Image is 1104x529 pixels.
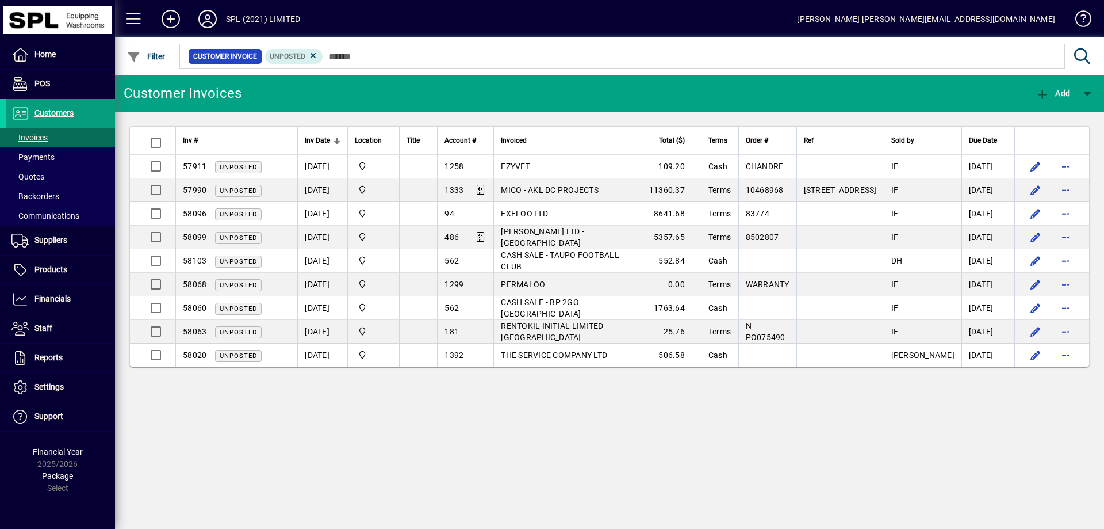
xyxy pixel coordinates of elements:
td: [DATE] [961,178,1014,202]
td: [DATE] [961,202,1014,226]
span: Filter [127,52,166,61]
span: Terms [708,233,731,242]
span: IF [891,303,899,313]
span: Title [407,134,420,147]
span: Add [1036,89,1070,98]
span: DH [891,256,903,265]
a: Invoices [6,128,115,147]
span: CASH SALE - BP 2GO [GEOGRAPHIC_DATA] [501,298,581,318]
span: [PERSON_NAME] [891,351,954,360]
span: Cash [708,351,727,360]
span: 58103 [183,256,206,265]
div: SPL (2021) LIMITED [226,10,300,28]
button: Add [1033,83,1073,104]
span: EZYVET [501,162,530,171]
span: 562 [444,303,459,313]
td: [DATE] [297,344,347,367]
span: Terms [708,209,731,218]
span: SPL (2021) Limited [355,325,392,338]
button: Edit [1026,181,1045,199]
td: [DATE] [961,226,1014,249]
button: More options [1056,252,1075,270]
button: Edit [1026,204,1045,223]
td: 552.84 [641,249,701,273]
button: More options [1056,346,1075,364]
span: POS [34,79,50,88]
td: [DATE] [297,202,347,226]
button: Edit [1026,275,1045,294]
span: IF [891,233,899,242]
div: Ref [804,134,877,147]
span: CASH SALE - TAUPO FOOTBALL CLUB [501,250,619,271]
span: Cash [708,256,727,265]
span: 58020 [183,351,206,360]
span: Unposted [220,281,257,289]
span: Terms [708,327,731,336]
div: Inv # [183,134,262,147]
span: [PERSON_NAME] LTD - [GEOGRAPHIC_DATA] [501,227,584,248]
span: IF [891,209,899,218]
td: [DATE] [297,320,347,344]
span: Ref [804,134,814,147]
span: Total ($) [659,134,685,147]
button: Edit [1026,252,1045,270]
span: 57990 [183,185,206,195]
div: Invoiced [501,134,634,147]
a: Backorders [6,187,115,206]
td: 1763.64 [641,296,701,320]
button: Edit [1026,299,1045,317]
a: Settings [6,373,115,402]
span: 1299 [444,280,463,289]
td: [DATE] [297,296,347,320]
td: [DATE] [961,320,1014,344]
td: [DATE] [297,249,347,273]
mat-chip: Customer Invoice Status: Unposted [265,49,323,64]
td: 25.76 [641,320,701,344]
span: CHANDRE [746,162,784,171]
td: 506.58 [641,344,701,367]
span: Unposted [220,329,257,336]
a: Communications [6,206,115,226]
span: Due Date [969,134,997,147]
button: Edit [1026,228,1045,246]
div: Location [355,134,392,147]
span: SPL (2021) Limited [355,254,392,267]
span: IF [891,185,899,195]
div: [PERSON_NAME] [PERSON_NAME][EMAIL_ADDRESS][DOMAIN_NAME] [797,10,1055,28]
span: 10468968 [746,185,784,195]
span: SPL (2021) Limited [355,231,392,243]
span: Products [34,265,67,274]
a: Quotes [6,167,115,187]
div: Sold by [891,134,954,147]
a: Staff [6,314,115,343]
span: Location [355,134,382,147]
div: Customer Invoices [124,84,241,102]
span: N-PO075490 [746,321,785,342]
td: 0.00 [641,273,701,296]
span: Cash [708,303,727,313]
span: Order # [746,134,768,147]
span: SPL (2021) Limited [355,349,392,361]
button: More options [1056,228,1075,246]
span: 58096 [183,209,206,218]
span: Customer Invoice [193,51,257,62]
button: More options [1056,181,1075,199]
button: Profile [189,9,226,29]
button: More options [1056,322,1075,341]
span: 1258 [444,162,463,171]
td: [DATE] [297,178,347,202]
a: Financials [6,285,115,314]
span: 58063 [183,327,206,336]
span: 181 [444,327,459,336]
span: Terms [708,280,731,289]
span: Quotes [11,172,44,181]
span: Invoiced [501,134,527,147]
div: Order # [746,134,789,147]
a: Knowledge Base [1067,2,1090,40]
span: 58060 [183,303,206,313]
span: Terms [708,134,727,147]
span: Package [42,471,73,481]
a: POS [6,70,115,98]
span: 58068 [183,280,206,289]
span: Cash [708,162,727,171]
